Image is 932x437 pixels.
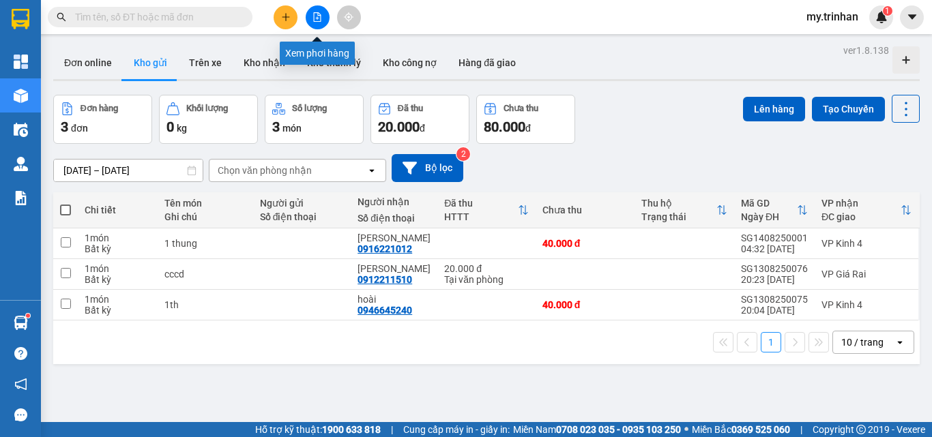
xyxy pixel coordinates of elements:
[392,154,463,182] button: Bộ lọc
[61,119,68,135] span: 3
[542,299,628,310] div: 40.000 đ
[372,46,448,79] button: Kho công nợ
[358,294,431,305] div: hoài
[476,95,575,144] button: Chưa thu80.000đ
[358,274,412,285] div: 0912211510
[85,243,151,254] div: Bất kỳ
[856,425,866,434] span: copyright
[306,5,330,29] button: file-add
[444,274,529,285] div: Tại văn phòng
[358,232,431,243] div: ngô văn út
[875,11,888,23] img: icon-new-feature
[14,55,28,69] img: dashboard-icon
[358,263,431,274] div: anh tuân
[420,123,425,134] span: đ
[448,46,527,79] button: Hàng đã giao
[344,12,353,22] span: aim
[14,191,28,205] img: solution-icon
[796,8,869,25] span: my.trinhan
[841,335,884,349] div: 10 / trang
[358,213,431,224] div: Số điện thoại
[894,337,905,348] svg: open
[892,46,920,74] div: Tạo kho hàng mới
[883,6,892,16] sup: 1
[684,427,688,432] span: ⚪️
[164,299,246,310] div: 1th
[292,104,327,113] div: Số lượng
[53,95,152,144] button: Đơn hàng3đơn
[403,422,510,437] span: Cung cấp máy in - giấy in:
[14,123,28,137] img: warehouse-icon
[391,422,393,437] span: |
[398,104,423,113] div: Đã thu
[542,238,628,249] div: 40.000 đ
[437,192,536,228] th: Toggle SortBy
[556,424,681,435] strong: 0708 023 035 - 0935 103 250
[444,211,518,222] div: HTTT
[78,67,89,78] span: phone
[761,332,781,352] button: 1
[456,147,470,161] sup: 2
[54,160,203,181] input: Select a date range.
[743,97,805,121] button: Lên hàng
[358,305,412,316] div: 0946645240
[885,6,890,16] span: 1
[6,64,260,81] li: 0983 44 7777
[906,11,918,23] span: caret-down
[14,347,27,360] span: question-circle
[812,97,885,121] button: Tạo Chuyến
[274,5,297,29] button: plus
[525,123,531,134] span: đ
[14,316,28,330] img: warehouse-icon
[821,238,912,249] div: VP Kinh 4
[164,198,246,209] div: Tên món
[265,95,364,144] button: Số lượng3món
[255,422,381,437] span: Hỗ trợ kỹ thuật:
[366,165,377,176] svg: open
[85,263,151,274] div: 1 món
[741,243,808,254] div: 04:32 [DATE]
[322,424,381,435] strong: 1900 633 818
[85,205,151,215] div: Chi tiết
[900,5,924,29] button: caret-down
[282,123,302,134] span: món
[821,211,901,222] div: ĐC giao
[741,294,808,305] div: SG1308250075
[159,95,258,144] button: Khối lượng0kg
[741,232,808,243] div: SG1408250001
[843,43,889,58] div: ver 1.8.138
[166,119,174,135] span: 0
[260,198,345,209] div: Người gửi
[233,46,296,79] button: Kho nhận
[444,198,518,209] div: Đã thu
[14,89,28,103] img: warehouse-icon
[272,119,280,135] span: 3
[821,299,912,310] div: VP Kinh 4
[378,119,420,135] span: 20.000
[741,305,808,316] div: 20:04 [DATE]
[280,42,355,65] div: Xem phơi hàng
[14,378,27,391] span: notification
[178,46,233,79] button: Trên xe
[337,5,361,29] button: aim
[370,95,469,144] button: Đã thu20.000đ
[85,305,151,316] div: Bất kỳ
[186,104,228,113] div: Khối lượng
[78,9,147,26] b: TRÍ NHÂN
[123,46,178,79] button: Kho gửi
[71,123,88,134] span: đơn
[312,12,322,22] span: file-add
[358,243,412,254] div: 0916221012
[358,196,431,207] div: Người nhận
[218,164,312,177] div: Chọn văn phòng nhận
[734,192,815,228] th: Toggle SortBy
[641,211,716,222] div: Trạng thái
[85,294,151,305] div: 1 món
[14,157,28,171] img: warehouse-icon
[6,30,260,64] li: [STREET_ADDRESS][PERSON_NAME]
[281,12,291,22] span: plus
[75,10,236,25] input: Tìm tên, số ĐT hoặc mã đơn
[81,104,118,113] div: Đơn hàng
[57,12,66,22] span: search
[504,104,538,113] div: Chưa thu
